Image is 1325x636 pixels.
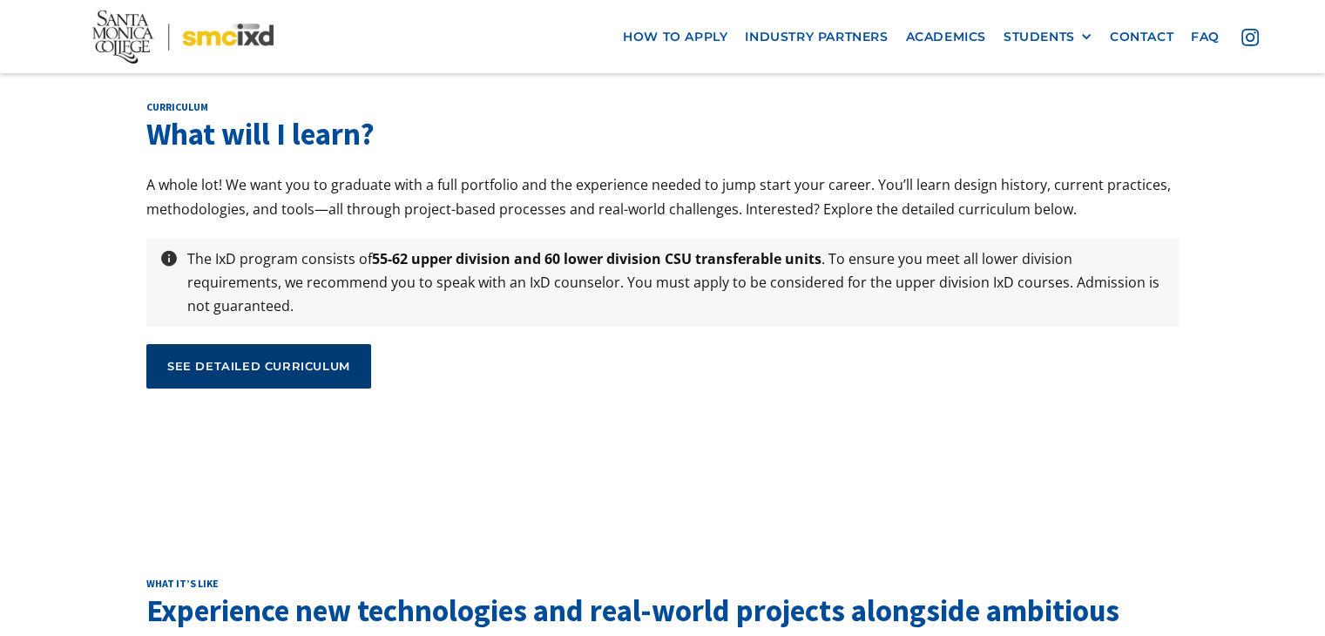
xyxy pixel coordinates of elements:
h2: curriculum [146,100,1179,114]
h2: What it’s like [146,577,1179,591]
strong: 55-62 upper division and 60 lower division CSU transferable units [372,249,821,268]
div: STUDENTS [1004,30,1092,44]
p: A whole lot! We want you to graduate with a full portfolio and the experience needed to jump star... [146,173,1179,220]
div: STUDENTS [1004,30,1075,44]
a: see detailed curriculum [146,344,371,388]
p: The IxD program consists of . To ensure you meet all lower division requirements, we recommend yo... [179,247,1174,319]
a: Academics [897,21,995,53]
img: icon - instagram [1241,29,1259,46]
div: see detailed curriculum [167,358,350,374]
h3: What will I learn? [146,113,1179,156]
a: how to apply [614,21,736,53]
a: faq [1182,21,1228,53]
img: Santa Monica College - SMC IxD logo [92,10,274,64]
a: industry partners [736,21,896,53]
a: contact [1101,21,1182,53]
